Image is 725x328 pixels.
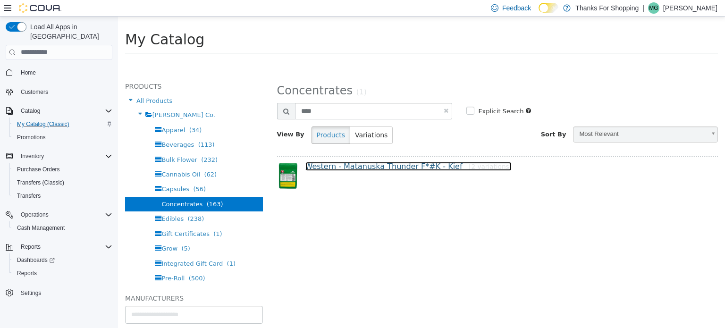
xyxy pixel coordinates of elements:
[43,258,67,265] span: Pre-Roll
[17,151,112,162] span: Inventory
[9,118,116,131] button: My Catalog (Classic)
[13,222,68,234] a: Cash Management
[17,286,112,298] span: Settings
[642,2,644,14] p: |
[648,2,659,14] div: Mac Gillis
[17,179,64,186] span: Transfers (Classic)
[17,256,55,264] span: Dashboards
[83,140,100,147] span: (232)
[34,95,97,102] span: [PERSON_NAME] Co.
[71,258,87,265] span: (500)
[232,110,275,127] button: Variations
[13,132,112,143] span: Promotions
[21,88,48,96] span: Customers
[13,190,44,202] a: Transfers
[17,134,46,141] span: Promotions
[13,222,112,234] span: Cash Management
[69,199,86,206] span: (238)
[26,22,112,41] span: Load All Apps in [GEOGRAPHIC_DATA]
[455,110,600,126] a: Most Relevant
[21,69,36,76] span: Home
[21,289,41,297] span: Settings
[194,110,232,127] button: Products
[17,120,69,128] span: My Catalog (Classic)
[663,2,717,14] p: [PERSON_NAME]
[159,114,186,121] span: View By
[17,105,44,117] button: Catalog
[17,241,112,252] span: Reports
[17,192,41,200] span: Transfers
[17,241,44,252] button: Reports
[575,2,639,14] p: Thanks For Shopping
[9,131,116,144] button: Promotions
[13,177,112,188] span: Transfers (Classic)
[17,86,52,98] a: Customers
[9,221,116,235] button: Cash Management
[9,253,116,267] a: Dashboards
[63,228,72,235] span: (5)
[13,254,112,266] span: Dashboards
[9,163,116,176] button: Purchase Orders
[2,85,116,99] button: Customers
[71,110,84,117] span: (34)
[187,145,394,154] a: Western - Matanuska Thunder F*#K - Kief[2 variations]
[7,276,145,287] h5: Manufacturers
[17,209,52,220] button: Operations
[17,151,48,162] button: Inventory
[539,3,558,13] input: Dark Mode
[43,244,105,251] span: Integrated Gift Card
[89,184,105,191] span: (163)
[43,214,92,221] span: Gift Certificates
[2,66,116,79] button: Home
[21,243,41,251] span: Reports
[43,169,71,176] span: Capsules
[43,199,66,206] span: Edibles
[13,254,59,266] a: Dashboards
[43,110,67,117] span: Apparel
[159,146,180,173] img: 150
[649,2,658,14] span: MG
[9,176,116,189] button: Transfers (Classic)
[21,211,49,219] span: Operations
[238,71,249,80] small: (1)
[13,118,73,130] a: My Catalog (Classic)
[13,164,64,175] a: Purchase Orders
[9,267,116,280] button: Reports
[43,154,82,161] span: Cannabis Oil
[17,287,45,299] a: Settings
[13,132,50,143] a: Promotions
[455,110,587,125] span: Most Relevant
[2,240,116,253] button: Reports
[21,152,44,160] span: Inventory
[43,228,59,235] span: Grow
[17,105,112,117] span: Catalog
[351,146,394,154] small: [2 variations]
[80,125,97,132] span: (113)
[159,67,235,81] span: Concentrates
[43,125,76,132] span: Beverages
[17,86,112,98] span: Customers
[7,15,86,31] span: My Catalog
[358,90,405,100] label: Explicit Search
[423,114,448,121] span: Sort By
[2,104,116,118] button: Catalog
[13,118,112,130] span: My Catalog (Classic)
[19,3,61,13] img: Cova
[17,269,37,277] span: Reports
[75,169,88,176] span: (56)
[109,244,118,251] span: (1)
[9,189,116,202] button: Transfers
[2,208,116,221] button: Operations
[43,184,84,191] span: Concentrates
[17,67,112,78] span: Home
[13,268,41,279] a: Reports
[86,154,99,161] span: (62)
[17,209,112,220] span: Operations
[2,286,116,299] button: Settings
[2,150,116,163] button: Inventory
[95,214,104,221] span: (1)
[43,140,79,147] span: Bulk Flower
[502,3,531,13] span: Feedback
[18,81,54,88] span: All Products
